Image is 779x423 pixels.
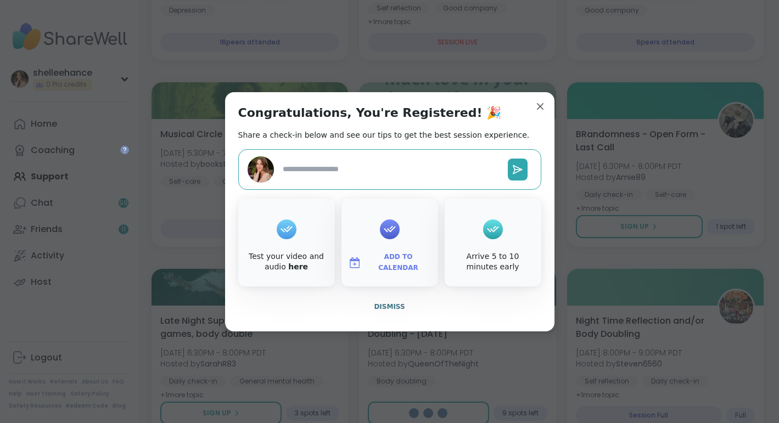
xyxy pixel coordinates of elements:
[240,251,333,273] div: Test your video and audio
[238,295,541,318] button: Dismiss
[288,262,308,271] a: here
[248,156,274,183] img: shelleehance
[447,251,539,273] div: Arrive 5 to 10 minutes early
[374,303,405,311] span: Dismiss
[348,256,361,269] img: ShareWell Logomark
[238,105,502,121] h1: Congratulations, You're Registered! 🎉
[344,251,436,274] button: Add to Calendar
[120,145,129,154] iframe: Spotlight
[238,129,530,140] h2: Share a check-in below and see our tips to get the best session experience.
[366,252,431,273] span: Add to Calendar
